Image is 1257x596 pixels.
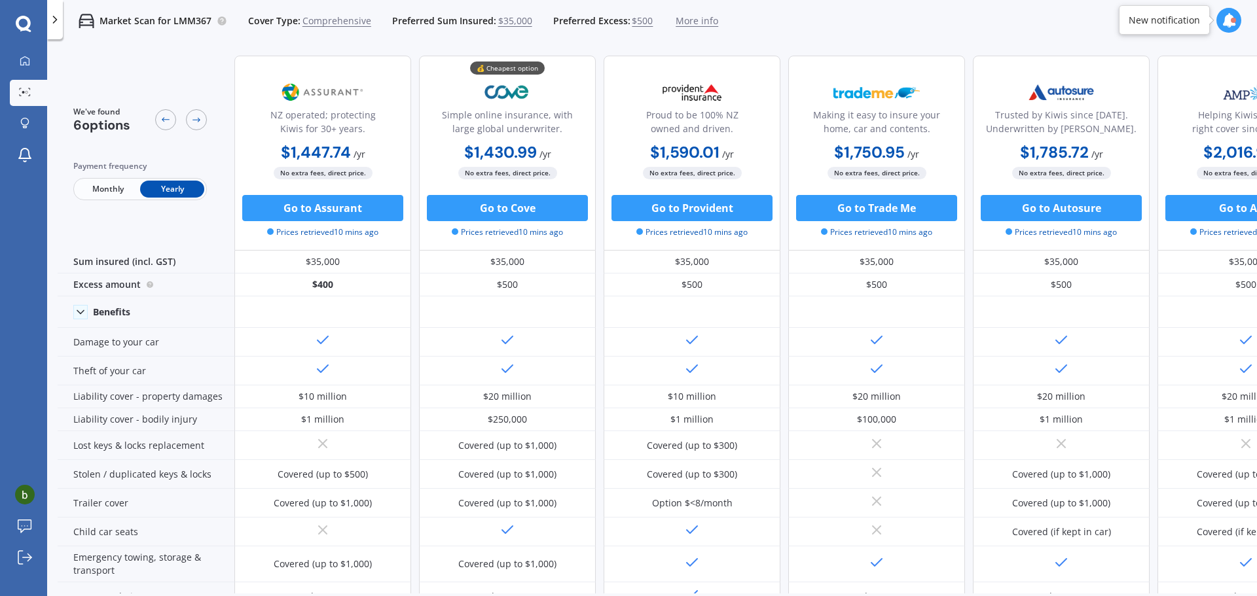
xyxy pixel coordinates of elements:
[419,273,596,296] div: $500
[483,390,532,403] div: $20 million
[1006,226,1117,238] span: Prices retrieved 10 mins ago
[1020,142,1089,162] b: $1,785.72
[248,14,301,27] span: Cover Type:
[58,328,234,357] div: Damage to your car
[73,160,207,173] div: Payment frequency
[650,142,720,162] b: $1,590.01
[234,251,411,273] div: $35,000
[278,468,368,481] div: Covered (up to $500)
[553,14,630,27] span: Preferred Excess:
[488,413,527,426] div: $250,000
[274,167,373,179] span: No extra fees, direct price.
[799,108,954,141] div: Making it easy to insure your home, car and contents.
[636,226,748,238] span: Prices retrieved 10 mins ago
[15,485,35,504] img: ACg8ocL1AbasagDR0Cgys7-UUbXscWjU2PaCjaWBA921pkClM4vMPg=s96-c
[647,439,737,452] div: Covered (up to $300)
[234,273,411,296] div: $400
[58,273,234,296] div: Excess amount
[834,142,905,162] b: $1,750.95
[649,76,735,109] img: Provident.png
[354,148,365,160] span: / yr
[79,13,94,29] img: car.f15378c7a67c060ca3f3.svg
[796,195,957,221] button: Go to Trade Me
[647,468,737,481] div: Covered (up to $300)
[984,108,1139,141] div: Trusted by Kiwis since [DATE]. Underwritten by [PERSON_NAME].
[267,226,378,238] span: Prices retrieved 10 mins ago
[604,251,780,273] div: $35,000
[604,273,780,296] div: $500
[76,181,140,198] span: Monthly
[788,273,965,296] div: $500
[464,76,551,109] img: Cove.webp
[1018,76,1104,109] img: Autosure.webp
[857,413,896,426] div: $100,000
[299,390,347,403] div: $10 million
[58,489,234,517] div: Trailer cover
[828,167,926,179] span: No extra fees, direct price.
[58,357,234,385] div: Theft of your car
[140,181,204,198] span: Yearly
[301,413,344,426] div: $1 million
[1037,390,1085,403] div: $20 million
[58,385,234,408] div: Liability cover - property damages
[58,460,234,489] div: Stolen / duplicated keys & locks
[58,431,234,460] div: Lost keys & locks replacement
[274,557,372,570] div: Covered (up to $1,000)
[833,76,920,109] img: Trademe.webp
[100,14,211,27] p: Market Scan for LMM367
[973,251,1150,273] div: $35,000
[58,408,234,431] div: Liability cover - bodily injury
[58,251,234,273] div: Sum insured (incl. GST)
[722,148,734,160] span: / yr
[58,546,234,582] div: Emergency towing, storage & transport
[632,14,653,27] span: $500
[73,106,130,118] span: We've found
[1012,468,1110,481] div: Covered (up to $1,000)
[58,517,234,546] div: Child car seats
[852,390,901,403] div: $20 million
[670,413,714,426] div: $1 million
[1040,413,1083,426] div: $1 million
[274,497,372,510] div: Covered (up to $1,000)
[458,167,557,179] span: No extra fees, direct price.
[676,14,718,27] span: More info
[652,497,733,510] div: Option $<8/month
[427,195,588,221] button: Go to Cove
[458,468,556,481] div: Covered (up to $1,000)
[788,251,965,273] div: $35,000
[1012,497,1110,510] div: Covered (up to $1,000)
[668,390,716,403] div: $10 million
[643,167,742,179] span: No extra fees, direct price.
[821,226,932,238] span: Prices retrieved 10 mins ago
[1129,14,1200,27] div: New notification
[452,226,563,238] span: Prices retrieved 10 mins ago
[615,108,769,141] div: Proud to be 100% NZ owned and driven.
[907,148,919,160] span: / yr
[458,557,556,570] div: Covered (up to $1,000)
[611,195,773,221] button: Go to Provident
[458,439,556,452] div: Covered (up to $1,000)
[419,251,596,273] div: $35,000
[93,306,130,318] div: Benefits
[458,497,556,510] div: Covered (up to $1,000)
[539,148,551,160] span: / yr
[973,273,1150,296] div: $500
[281,142,351,162] b: $1,447.74
[470,61,545,75] div: 💰 Cheapest option
[280,76,366,109] img: Assurant.png
[498,14,532,27] span: $35,000
[981,195,1142,221] button: Go to Autosure
[73,116,130,133] span: 6 options
[1091,148,1103,160] span: / yr
[246,108,400,141] div: NZ operated; protecting Kiwis for 30+ years.
[242,195,403,221] button: Go to Assurant
[1012,525,1111,538] div: Covered (if kept in car)
[430,108,585,141] div: Simple online insurance, with large global underwriter.
[464,142,537,162] b: $1,430.99
[302,14,371,27] span: Comprehensive
[392,14,496,27] span: Preferred Sum Insured:
[1012,167,1111,179] span: No extra fees, direct price.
